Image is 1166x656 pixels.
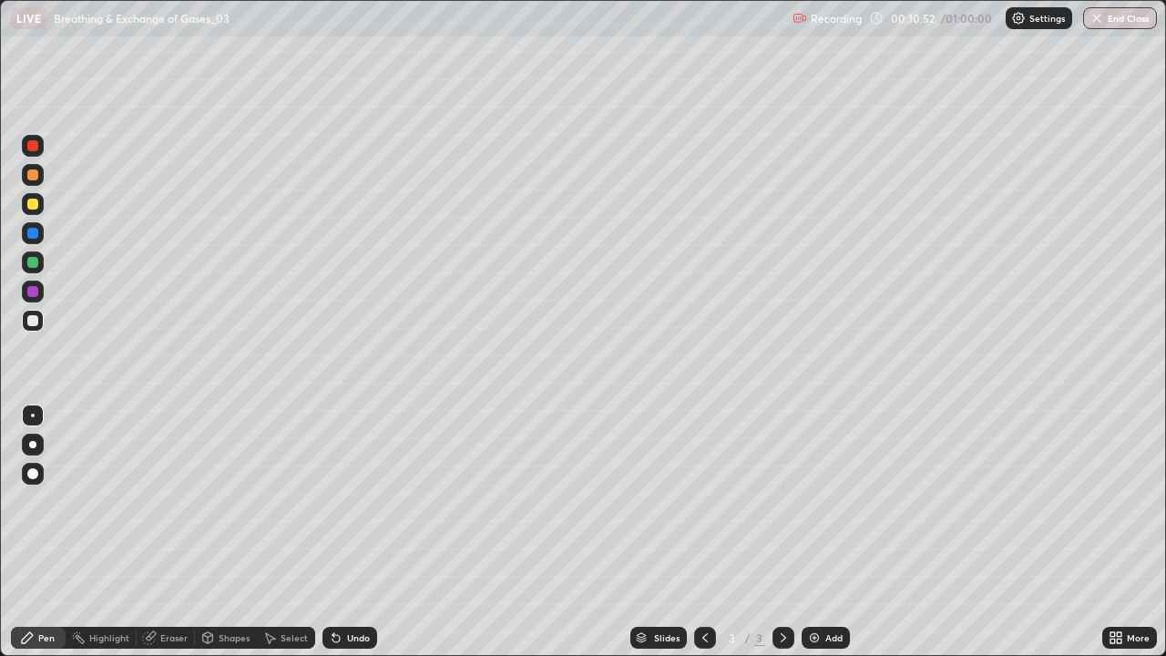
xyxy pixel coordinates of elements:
div: More [1127,633,1150,642]
p: Settings [1029,14,1065,23]
div: Eraser [160,633,188,642]
div: Shapes [219,633,250,642]
div: Select [281,633,308,642]
div: 3 [754,630,765,646]
div: 3 [723,632,742,643]
img: end-class-cross [1089,11,1104,26]
p: Recording [811,12,862,26]
img: add-slide-button [807,630,822,645]
p: Breathing & Exchange of Gases_03 [54,11,230,26]
div: Highlight [89,633,129,642]
div: Pen [38,633,55,642]
div: / [745,632,751,643]
div: Add [825,633,843,642]
img: recording.375f2c34.svg [793,11,807,26]
img: class-settings-icons [1011,11,1026,26]
button: End Class [1083,7,1157,29]
p: LIVE [16,11,41,26]
div: Slides [654,633,680,642]
div: Undo [347,633,370,642]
